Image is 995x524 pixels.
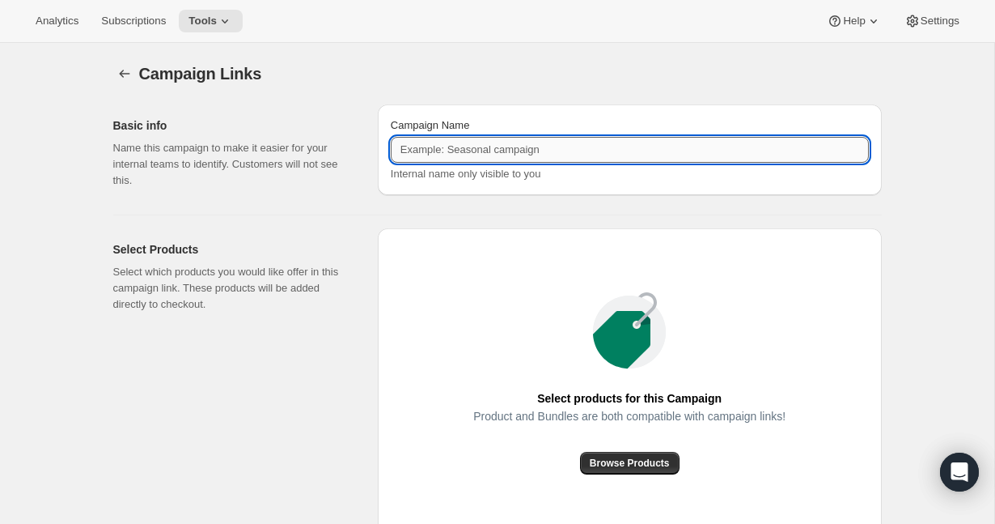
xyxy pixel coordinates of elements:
[391,168,541,180] span: Internal name only visible to you
[26,10,88,32] button: Analytics
[940,453,979,492] div: Open Intercom Messenger
[113,140,352,189] p: Name this campaign to make it easier for your internal teams to identify. Customers will not see ...
[391,137,869,163] input: Example: Seasonal campaign
[101,15,166,28] span: Subscriptions
[895,10,969,32] button: Settings
[391,119,470,131] span: Campaign Name
[590,457,670,470] span: Browse Products
[113,241,352,258] h2: Select Products
[537,387,722,410] span: Select products for this Campaign
[113,264,352,313] p: Select which products you would like offer in this campaign link. These products will be added di...
[113,117,352,134] h2: Basic info
[91,10,176,32] button: Subscriptions
[473,405,785,428] span: Product and Bundles are both compatible with campaign links!
[139,65,262,83] span: Campaign Links
[188,15,217,28] span: Tools
[179,10,243,32] button: Tools
[36,15,78,28] span: Analytics
[580,452,680,475] button: Browse Products
[921,15,959,28] span: Settings
[817,10,891,32] button: Help
[843,15,865,28] span: Help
